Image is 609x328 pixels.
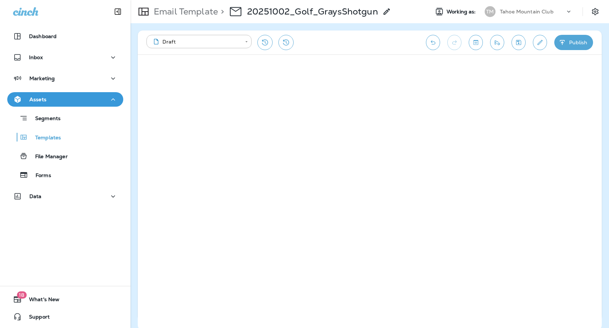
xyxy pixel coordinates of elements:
[278,35,294,50] button: View Changelog
[511,35,526,50] button: Save
[22,296,59,305] span: What's New
[7,167,123,183] button: Forms
[29,33,57,39] p: Dashboard
[151,6,218,17] p: Email Template
[7,110,123,126] button: Segments
[28,172,51,179] p: Forms
[7,292,123,307] button: 18What's New
[108,4,128,19] button: Collapse Sidebar
[29,54,43,60] p: Inbox
[447,9,477,15] span: Working as:
[7,189,123,204] button: Data
[554,35,593,50] button: Publish
[7,309,123,324] button: Support
[7,29,123,44] button: Dashboard
[7,71,123,86] button: Marketing
[247,6,378,17] p: 20251002_Golf_GraysShotgun
[257,35,273,50] button: Restore from previous version
[426,35,440,50] button: Undo
[533,35,547,50] button: Edit details
[485,6,496,17] div: TM
[589,5,602,18] button: Settings
[7,50,123,65] button: Inbox
[28,115,61,123] p: Segments
[7,130,123,145] button: Templates
[218,6,224,17] p: >
[500,9,554,15] p: Tahoe Mountain Club
[22,314,50,323] span: Support
[28,135,61,142] p: Templates
[17,291,26,299] span: 18
[29,75,55,81] p: Marketing
[7,148,123,164] button: File Manager
[28,153,68,160] p: File Manager
[490,35,504,50] button: Send test email
[469,35,483,50] button: Toggle preview
[7,92,123,107] button: Assets
[152,38,240,45] div: Draft
[29,97,46,102] p: Assets
[29,193,42,199] p: Data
